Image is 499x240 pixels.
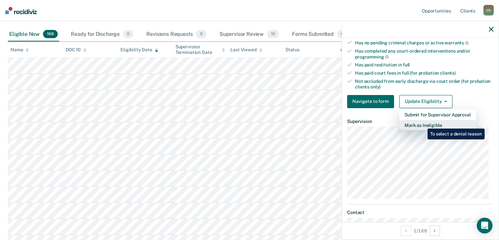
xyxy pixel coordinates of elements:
a: Navigate to form link [347,95,397,108]
button: Navigate to form [347,95,394,108]
div: Eligibility Date [120,47,158,53]
span: 0 [196,30,206,38]
img: Recidiviz [5,7,37,14]
span: 168 [43,30,58,38]
span: only) [370,84,381,89]
div: Eligible Now [8,27,59,42]
div: Assigned to [340,47,371,53]
span: warrants [445,40,469,45]
div: Open Intercom Messenger [477,218,492,233]
div: C D [483,5,494,15]
div: Has no pending criminal charges or active [355,40,493,46]
button: Update Eligibility [399,95,452,108]
div: DOC ID [66,47,87,53]
div: Name [10,47,29,53]
div: 1 / 168 [342,222,499,239]
div: Not excluded from early discharge via court order (for probation clients [355,79,493,90]
span: full [403,62,410,67]
button: Mark as Ineligible [399,120,476,131]
div: Has paid court fees in full (for probation [355,70,493,76]
div: Supervision Termination Date [176,44,225,55]
div: Supervisor Review [218,27,280,42]
span: 0 [337,30,347,38]
div: Status [285,47,300,53]
dt: Contact [347,210,493,215]
div: Has completed any court-ordered interventions and/or [355,48,493,60]
span: 0 [123,30,133,38]
span: 10 [267,30,279,38]
button: Previous Opportunity [401,226,411,236]
button: Submit for Supervisor Approval [399,109,476,120]
button: Next Opportunity [429,226,440,236]
span: programming [355,54,389,60]
div: Last Viewed [230,47,262,53]
span: clients) [440,70,456,76]
div: Revisions Requests [145,27,207,42]
div: Forms Submitted [291,27,348,42]
div: Has paid restitution in [355,62,493,68]
div: Ready for Discharge [70,27,135,42]
dt: Supervision [347,119,493,124]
